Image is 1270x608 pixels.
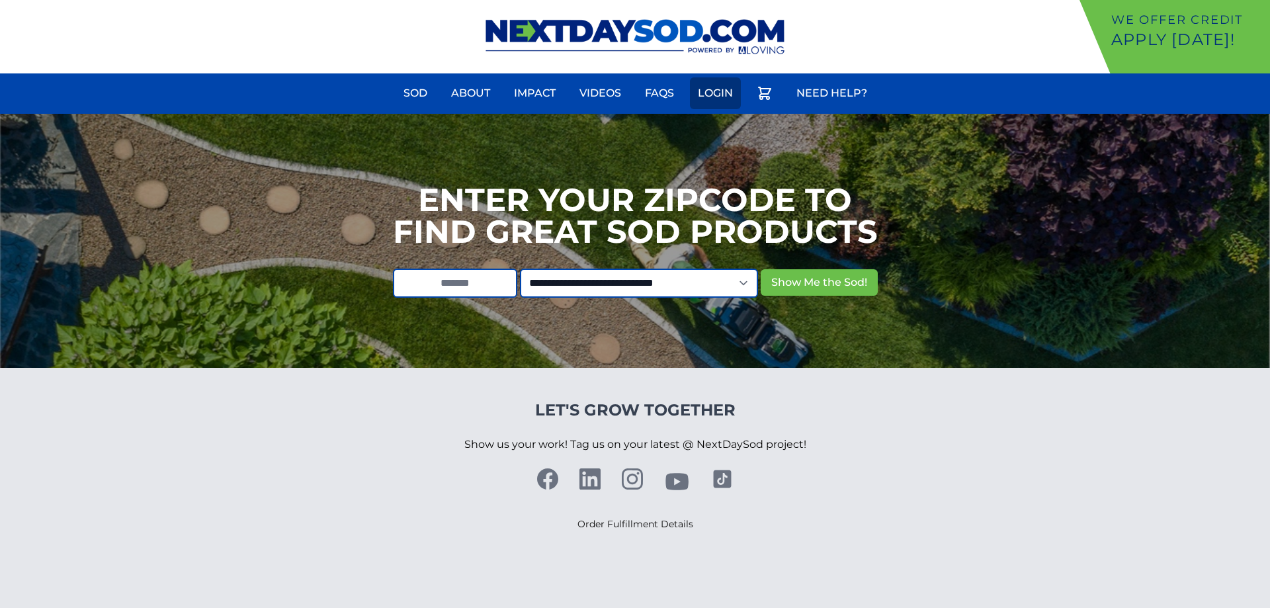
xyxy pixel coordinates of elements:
a: Order Fulfillment Details [577,518,693,530]
a: Videos [571,77,629,109]
p: Apply [DATE]! [1111,29,1265,50]
h1: Enter your Zipcode to Find Great Sod Products [393,184,878,247]
a: Need Help? [788,77,875,109]
button: Show Me the Sod! [761,269,878,296]
h4: Let's Grow Together [464,400,806,421]
a: Login [690,77,741,109]
p: We offer Credit [1111,11,1265,29]
p: Show us your work! Tag us on your latest @ NextDaySod project! [464,421,806,468]
a: Impact [506,77,564,109]
a: About [443,77,498,109]
a: FAQs [637,77,682,109]
a: Sod [396,77,435,109]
